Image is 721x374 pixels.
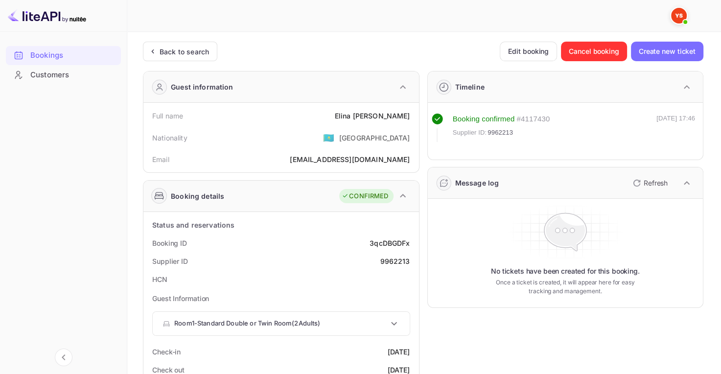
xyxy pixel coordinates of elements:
[6,66,121,84] a: Customers
[323,132,334,143] ya-tr-span: 🇰🇿
[455,83,485,91] ya-tr-span: Timeline
[627,175,672,191] button: Refresh
[318,319,320,327] ya-tr-span: )
[6,66,121,85] div: Customers
[8,8,86,23] img: LiteAPI logo
[192,319,194,327] ya-tr-span: 1
[152,155,169,164] ya-tr-span: Email
[152,221,234,229] ya-tr-span: Status and reservations
[380,256,410,266] div: 9962213
[388,347,410,357] div: [DATE]
[197,319,292,327] ya-tr-span: Standard Double or Twin Room
[171,191,224,201] ya-tr-span: Booking details
[290,155,410,164] ya-tr-span: [EMAIL_ADDRESS][DOMAIN_NAME]
[171,82,233,92] ya-tr-span: Guest information
[6,46,121,64] a: Bookings
[370,239,410,247] ya-tr-span: 3qcDBGDFx
[298,319,318,327] ya-tr-span: Adults
[482,115,514,123] ya-tr-span: confirmed
[491,278,639,296] ya-tr-span: Once a ticket is created, it will appear here for easy tracking and management.
[656,115,695,122] ya-tr-span: [DATE] 17:46
[639,46,696,57] ya-tr-span: Create new ticket
[671,8,687,23] img: Yandex Support
[30,70,69,81] ya-tr-span: Customers
[30,50,63,61] ya-tr-span: Bookings
[152,348,181,356] ya-tr-span: Check-in
[453,115,480,123] ya-tr-span: Booking
[55,349,72,366] button: Collapse navigation
[292,319,294,327] ya-tr-span: (
[152,134,187,142] ya-tr-span: Nationality
[294,319,298,327] ya-tr-span: 2
[152,112,183,120] ya-tr-span: Full name
[453,129,487,136] ya-tr-span: Supplier ID:
[174,319,192,327] ya-tr-span: Room
[152,257,188,265] ya-tr-span: Supplier ID
[353,112,410,120] ya-tr-span: [PERSON_NAME]
[491,266,640,276] ya-tr-span: No tickets have been created for this booking.
[349,191,388,201] ya-tr-span: CONFIRMED
[152,275,167,283] ya-tr-span: HCN
[152,366,185,374] ya-tr-span: Check out
[6,46,121,65] div: Bookings
[569,46,619,57] ya-tr-span: Cancel booking
[561,42,627,61] button: Cancel booking
[152,294,209,303] ya-tr-span: Guest Information
[508,46,549,57] ya-tr-span: Edit booking
[160,47,209,56] ya-tr-span: Back to search
[644,179,668,187] ya-tr-span: Refresh
[455,179,499,187] ya-tr-span: Message log
[194,319,197,327] ya-tr-span: -
[488,129,513,136] ya-tr-span: 9962213
[152,239,187,247] ya-tr-span: Booking ID
[335,112,351,120] ya-tr-span: Elina
[500,42,557,61] button: Edit booking
[631,42,703,61] button: Create new ticket
[516,114,550,125] div: # 4117430
[339,134,410,142] ya-tr-span: [GEOGRAPHIC_DATA]
[153,312,410,335] div: Room1-Standard Double or Twin Room(2Adults)
[323,129,334,146] span: United States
